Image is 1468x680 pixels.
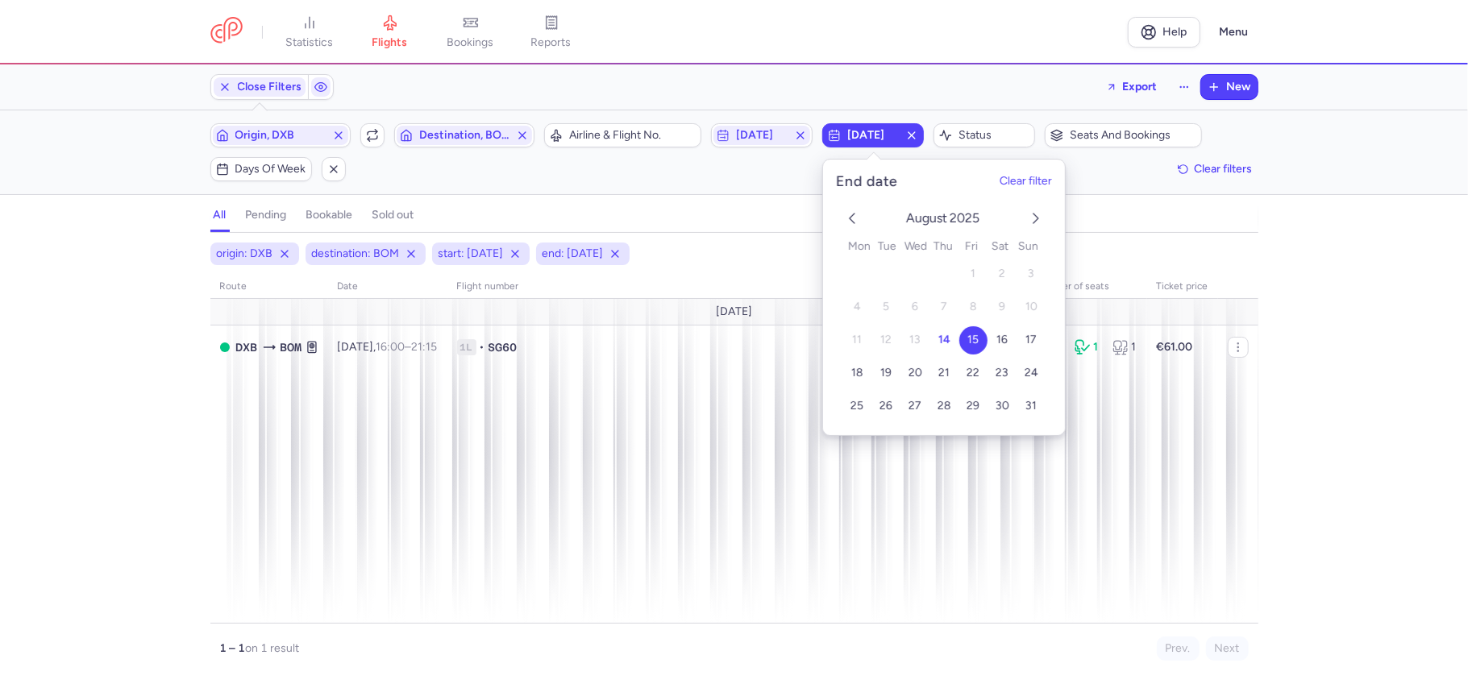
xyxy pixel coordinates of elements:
[906,210,950,226] span: August
[447,275,1027,299] th: Flight number
[480,339,485,355] span: •
[531,35,572,50] span: reports
[1123,81,1158,93] span: Export
[376,340,405,354] time: 16:00
[1227,81,1251,93] span: New
[934,123,1035,147] button: Status
[716,305,752,318] span: [DATE]
[851,366,863,379] span: 18
[1025,366,1038,379] span: 24
[1017,260,1046,288] button: 3
[736,129,788,142] span: [DATE]
[901,326,929,355] button: 13
[880,333,892,346] span: 12
[901,392,929,421] button: 27
[988,392,1017,421] button: 30
[959,293,988,321] button: 8
[312,246,400,262] span: destination: BOM
[909,366,922,379] span: 20
[1017,359,1046,388] button: 24
[854,300,861,313] span: 4
[1172,157,1258,181] button: Clear filters
[210,17,243,47] a: CitizenPlane red outlined logo
[236,338,258,356] span: Dubai, Dubai, United Arab Emirates
[999,267,1005,280] span: 2
[1147,275,1218,299] th: Ticket price
[1070,129,1196,142] span: Seats and bookings
[246,208,287,222] h4: pending
[988,326,1017,355] button: 16
[1128,17,1200,48] a: Help
[883,300,889,313] span: 5
[843,293,871,321] button: 4
[569,129,696,142] span: Airline & Flight No.
[901,293,929,321] button: 6
[996,366,1008,379] span: 23
[843,326,871,355] button: 11
[439,246,504,262] span: start: [DATE]
[1027,275,1147,299] th: number of seats
[872,392,900,421] button: 26
[285,35,333,50] span: statistics
[210,157,312,181] button: Days of week
[996,399,1009,413] span: 30
[430,15,511,50] a: bookings
[822,123,924,147] button: [DATE]
[938,399,951,413] span: 28
[1017,392,1046,421] button: 31
[214,208,227,222] h4: all
[843,392,871,421] button: 25
[959,129,1029,142] span: Status
[850,399,863,413] span: 25
[999,300,1005,313] span: 9
[959,392,988,421] button: 29
[880,399,892,413] span: 26
[930,392,959,421] button: 28
[372,208,414,222] h4: sold out
[872,359,900,388] button: 19
[419,129,509,142] span: Destination, BOM
[1025,300,1038,313] span: 10
[544,123,701,147] button: Airline & Flight No.
[350,15,430,50] a: flights
[376,340,438,354] span: –
[988,359,1017,388] button: 23
[967,366,979,379] span: 22
[306,208,353,222] h4: bookable
[543,246,604,262] span: end: [DATE]
[489,339,518,355] span: SG60
[1000,175,1052,188] button: Clear filter
[909,333,921,346] span: 13
[971,267,975,280] span: 1
[847,129,899,142] span: [DATE]
[1206,636,1249,661] button: Next
[1017,293,1046,321] button: 10
[959,359,988,388] button: 22
[220,641,246,655] strong: 1 – 1
[711,123,813,147] button: [DATE]
[211,75,308,99] button: Close Filters
[235,129,326,142] span: Origin, DXB
[912,300,918,313] span: 6
[930,293,959,321] button: 7
[1157,340,1193,354] strong: €61.00
[412,340,438,354] time: 21:15
[1210,17,1258,48] button: Menu
[1028,267,1034,280] span: 3
[1201,75,1258,99] button: New
[269,15,350,50] a: statistics
[235,163,306,176] span: Days of week
[238,81,302,93] span: Close Filters
[217,246,273,262] span: origin: DXB
[970,300,977,313] span: 8
[967,399,979,413] span: 29
[338,340,438,354] span: [DATE],
[1112,339,1137,355] div: 1
[1026,209,1046,231] button: next month
[328,275,447,299] th: date
[967,333,979,346] span: 15
[1157,636,1200,661] button: Prev.
[220,342,230,352] span: OPEN
[1075,339,1100,355] div: 1
[938,366,950,379] span: 21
